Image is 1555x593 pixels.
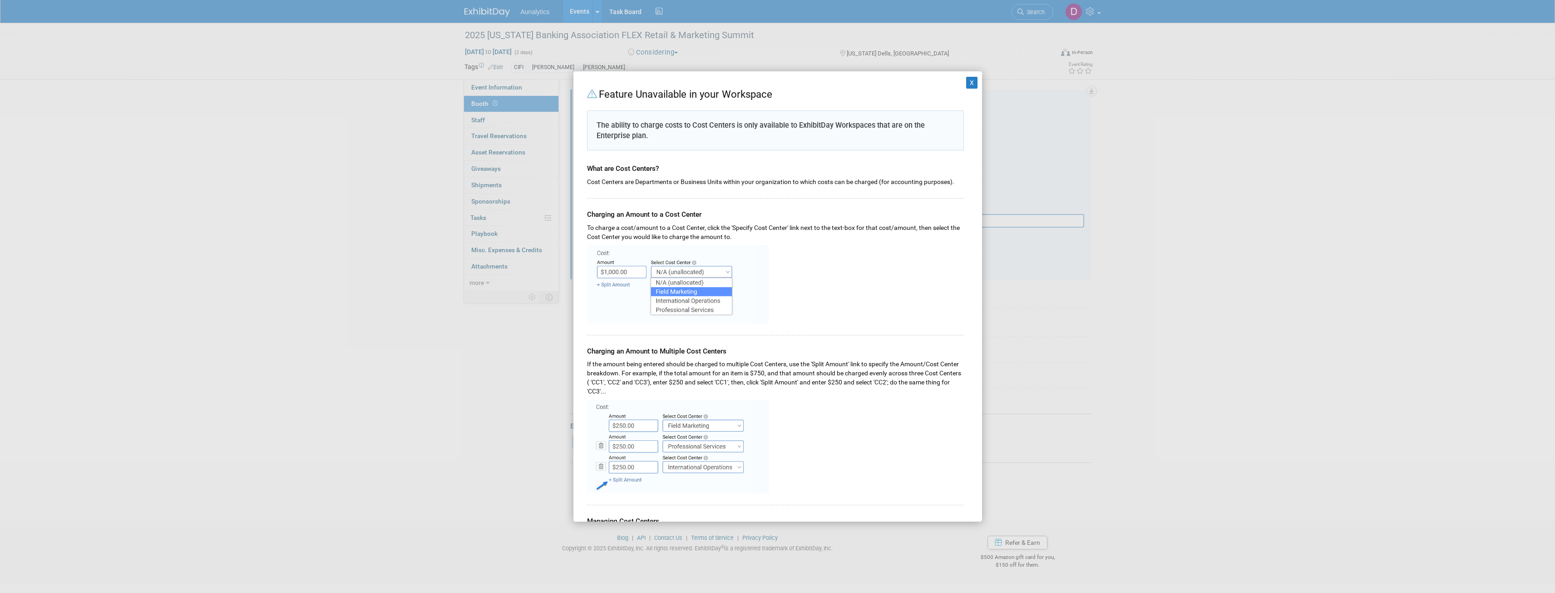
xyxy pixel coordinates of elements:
[587,356,964,396] div: If the amount being entered should be charged to multiple Cost Centers, use the 'Split Amount' li...
[587,199,964,220] div: Charging an Amount to a Cost Center
[587,85,964,102] div: Feature Unavailable in your Workspace
[587,220,964,242] div: To charge a cost/amount to a Cost Center, click the 'Specify Cost Center' link next to the text-b...
[966,77,978,89] button: X
[587,400,769,494] img: Charging an Amount to Multiple Cost Centers
[587,110,964,150] div: The ability to charge costs to Cost Centers is only available to ExhibitDay Workspaces that are o...
[587,245,769,323] img: Specifying a Cost Center
[587,335,964,357] div: Charging an Amount to Multiple Cost Centers
[587,155,964,174] div: What are Cost Centers?
[587,505,964,527] div: Managing Cost Centers
[587,174,964,187] div: Cost Centers are Departments or Business Units within your organization to which costs can be cha...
